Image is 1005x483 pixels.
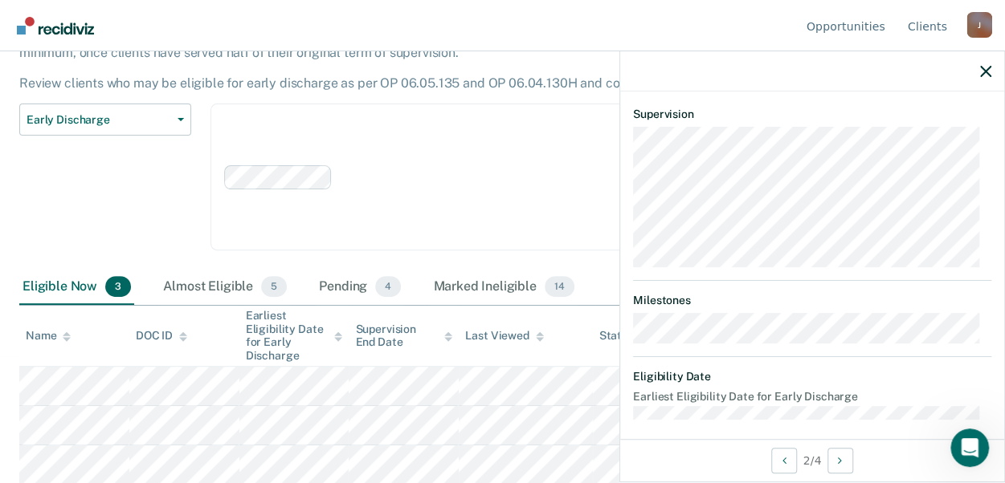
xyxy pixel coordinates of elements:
[246,309,343,363] div: Earliest Eligibility Date for Early Discharge
[136,329,187,343] div: DOC ID
[633,390,991,404] dt: Earliest Eligibility Date for Early Discharge
[966,12,992,38] div: J
[261,276,287,297] span: 5
[966,12,992,38] button: Profile dropdown button
[599,329,634,343] div: Status
[26,329,71,343] div: Name
[355,323,452,350] div: Supervision End Date
[633,370,991,384] dt: Eligibility Date
[633,108,991,121] dt: Supervision
[633,294,991,307] dt: Milestones
[17,17,94,34] img: Recidiviz
[950,428,989,467] iframe: Intercom live chat
[620,439,1004,481] div: 2 / 4
[19,270,134,305] div: Eligible Now
[105,276,131,297] span: 3
[771,448,797,473] button: Previous Opportunity
[545,276,574,297] span: 14
[160,270,290,305] div: Almost Eligible
[27,113,171,127] span: Early Discharge
[375,276,401,297] span: 4
[430,270,577,305] div: Marked Ineligible
[465,329,543,343] div: Last Viewed
[316,270,404,305] div: Pending
[19,30,883,91] p: Early Discharge is the termination of the period of probation or parole before the full-term disc...
[827,448,853,473] button: Next Opportunity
